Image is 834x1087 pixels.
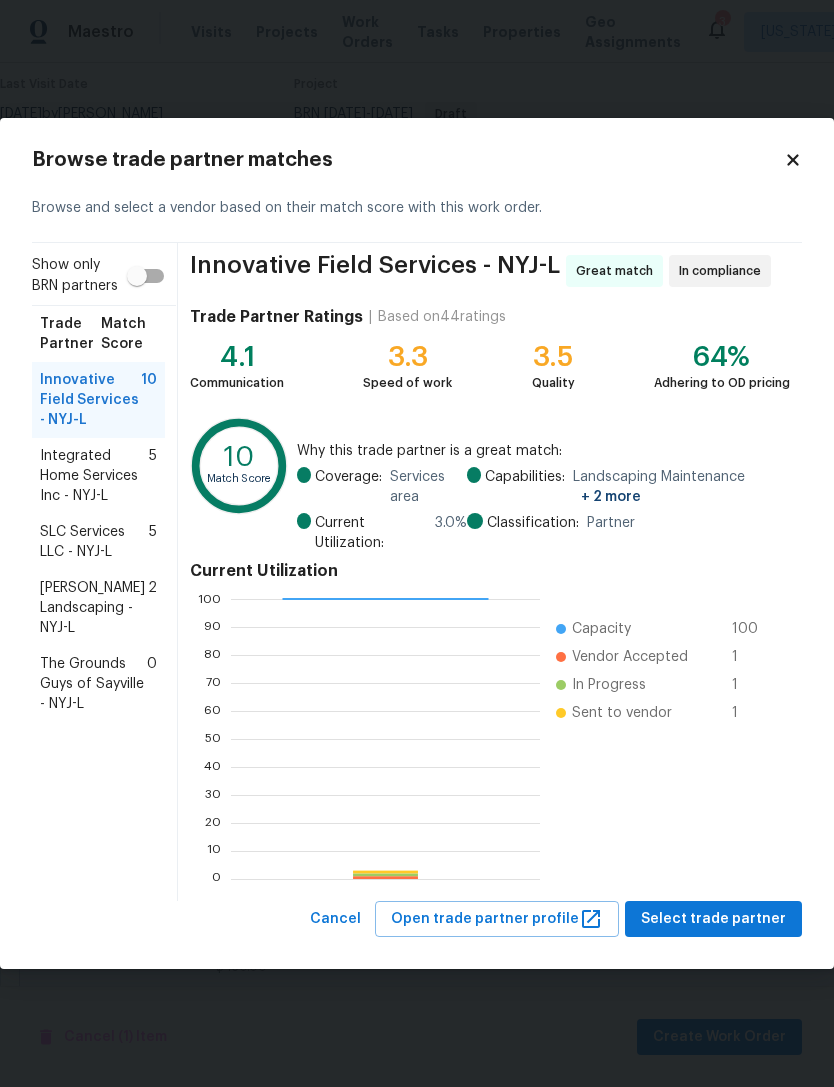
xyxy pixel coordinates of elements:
text: 30 [205,788,221,800]
text: 50 [205,732,221,744]
button: Cancel [302,901,369,938]
span: Innovative Field Services - NYJ-L [190,255,560,287]
span: Trade Partner [40,314,101,354]
span: Innovative Field Services - NYJ-L [40,370,141,430]
span: 2 [148,578,157,638]
button: Open trade partner profile [375,901,619,938]
span: Cancel [310,907,361,932]
span: 3.0 % [435,513,467,553]
div: Browse and select a vendor based on their match score with this work order. [32,174,802,243]
text: 80 [204,648,221,660]
text: 40 [204,760,221,772]
div: 3.5 [532,347,575,367]
span: Open trade partner profile [391,907,603,932]
span: In Progress [572,675,646,695]
button: Select trade partner [625,901,802,938]
h2: Browse trade partner matches [32,150,784,170]
span: Capabilities: [485,467,565,507]
text: 10 [224,444,254,471]
span: In compliance [679,261,769,281]
span: The Grounds Guys of Sayville - NYJ-L [40,654,147,714]
span: 10 [141,370,157,430]
span: Sent to vendor [572,703,672,723]
span: Classification: [487,513,579,533]
div: Quality [532,373,575,393]
span: + 2 more [581,490,641,504]
div: | [363,307,378,327]
span: Partner [587,513,635,533]
span: 1 [732,647,764,667]
span: 5 [149,522,157,562]
div: Communication [190,373,284,393]
span: Great match [576,261,661,281]
text: 60 [204,704,221,716]
text: Match Score [207,474,272,485]
div: 64% [654,347,790,367]
span: Match Score [101,314,157,354]
span: Vendor Accepted [572,647,688,667]
span: Integrated Home Services Inc - NYJ-L [40,446,149,506]
span: Current Utilization: [315,513,427,553]
text: 100 [198,592,221,604]
text: 70 [206,676,221,688]
div: Speed of work [363,373,452,393]
span: Landscaping Maintenance [573,467,790,507]
span: Show only BRN partners [32,255,118,297]
span: SLC Services LLC - NYJ-L [40,522,149,562]
h4: Current Utilization [190,561,790,581]
text: 10 [207,844,221,856]
span: Capacity [572,619,631,639]
div: 3.3 [363,347,452,367]
div: Adhering to OD pricing [654,373,790,393]
span: Coverage: [315,467,382,507]
span: Why this trade partner is a great match: [297,441,790,461]
div: 4.1 [190,347,284,367]
span: 100 [732,619,764,639]
text: 0 [212,872,221,884]
span: [PERSON_NAME] Landscaping - NYJ-L [40,578,148,638]
span: 0 [147,654,157,714]
text: 20 [205,816,221,828]
h4: Trade Partner Ratings [190,307,363,327]
span: 1 [732,675,764,695]
span: 1 [732,703,764,723]
span: Services area [390,467,467,507]
span: Select trade partner [641,907,786,932]
div: Based on 44 ratings [378,307,506,327]
text: 90 [204,620,221,632]
span: 5 [149,446,157,506]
